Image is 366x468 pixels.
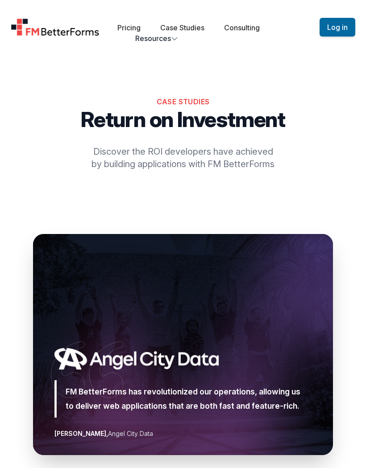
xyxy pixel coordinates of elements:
[117,23,141,32] a: Pricing
[54,145,312,170] p: Discover the ROI developers have achieved by building applications with FM BetterForms
[11,96,355,107] h2: Case Studies
[160,23,204,32] a: Case Studies
[320,18,355,37] button: Log in
[135,33,178,44] button: Resources
[54,428,312,439] figcaption: Angel City Data
[66,385,303,413] p: FM BetterForms has revolutionized our operations, allowing us to deliver web applications that ar...
[11,109,355,130] p: Return on Investment
[54,430,108,437] strong: [PERSON_NAME],
[11,18,100,36] a: Home
[224,23,260,32] a: Consulting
